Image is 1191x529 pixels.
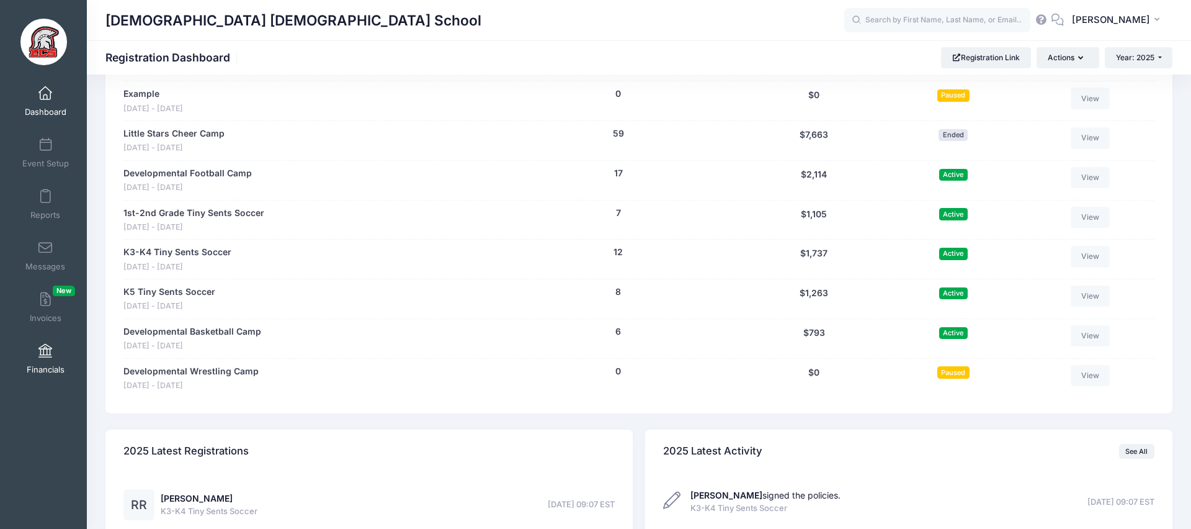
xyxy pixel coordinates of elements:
a: Dashboard [16,79,75,123]
a: View [1071,286,1110,307]
a: 1st-2nd Grade Tiny Sents Soccer [123,207,264,220]
a: Developmental Wrestling Camp [123,365,259,378]
div: $0 [742,365,886,392]
a: InvoicesNew [16,286,75,329]
span: Year: 2025 [1116,53,1154,62]
a: View [1071,167,1110,188]
span: Financials [27,364,65,375]
a: View [1071,246,1110,267]
button: 59 [613,127,624,140]
a: View [1071,207,1110,228]
span: Dashboard [25,107,66,117]
a: [PERSON_NAME]signed the policies. [690,490,841,500]
a: RR [123,500,154,511]
span: Active [939,169,968,181]
a: View [1071,88,1110,109]
span: Messages [25,261,65,272]
div: $2,114 [742,167,886,194]
span: New [53,286,75,296]
h4: 2025 Latest Registrations [123,434,249,469]
span: [DATE] 09:07 EST [548,499,615,511]
div: RR [123,489,154,520]
h1: Registration Dashboard [105,51,241,64]
div: $0 [742,88,886,114]
span: [DATE] - [DATE] [123,340,261,352]
span: Reports [30,210,60,220]
span: Active [939,208,968,220]
a: Financials [16,337,75,381]
button: 7 [616,207,621,220]
a: K5 Tiny Sents Soccer [123,286,215,299]
a: Little Stars Cheer Camp [123,127,225,140]
span: Active [939,327,968,339]
span: [DATE] - [DATE] [123,182,252,194]
a: [PERSON_NAME] [161,493,233,504]
a: View [1071,127,1110,148]
a: See All [1119,444,1154,459]
span: [DATE] - [DATE] [123,261,231,273]
h1: [DEMOGRAPHIC_DATA] [DEMOGRAPHIC_DATA] School [105,6,481,35]
span: Paused [937,366,970,378]
div: $1,263 [742,286,886,312]
div: $1,737 [742,246,886,273]
a: Event Setup [16,131,75,174]
button: Actions [1037,47,1099,68]
button: 0 [615,365,621,378]
a: Example [123,88,159,101]
a: Registration Link [941,47,1031,68]
span: Active [939,248,968,260]
button: [PERSON_NAME] [1064,6,1172,35]
span: Active [939,287,968,299]
span: [DATE] - [DATE] [123,142,225,154]
span: [DATE] - [DATE] [123,103,183,115]
h4: 2025 Latest Activity [663,434,762,469]
button: 8 [615,286,621,299]
span: [DATE] - [DATE] [123,222,264,233]
a: Developmental Basketball Camp [123,325,261,338]
strong: [PERSON_NAME] [690,490,762,500]
button: Year: 2025 [1105,47,1172,68]
img: Evangelical Christian School [20,19,67,65]
span: [DATE] 09:07 EST [1087,496,1154,509]
a: View [1071,365,1110,386]
a: View [1071,325,1110,346]
button: 0 [615,88,621,101]
span: [DATE] - [DATE] [123,301,215,312]
a: Developmental Football Camp [123,167,252,180]
div: $1,105 [742,207,886,233]
span: Invoices [30,313,61,323]
button: 12 [613,246,623,259]
span: [DATE] - [DATE] [123,380,259,392]
input: Search by First Name, Last Name, or Email... [844,8,1030,33]
button: 6 [615,325,621,338]
a: Reports [16,183,75,226]
span: Ended [939,129,968,141]
div: $793 [742,325,886,352]
button: 17 [614,167,623,180]
span: Event Setup [22,158,69,169]
span: K3-K4 Tiny Sents Soccer [690,502,841,515]
a: Messages [16,234,75,278]
span: K3-K4 Tiny Sents Soccer [161,505,257,518]
span: [PERSON_NAME] [1072,13,1150,27]
a: K3-K4 Tiny Sents Soccer [123,246,231,259]
span: Paused [937,89,970,101]
div: $7,663 [742,127,886,154]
